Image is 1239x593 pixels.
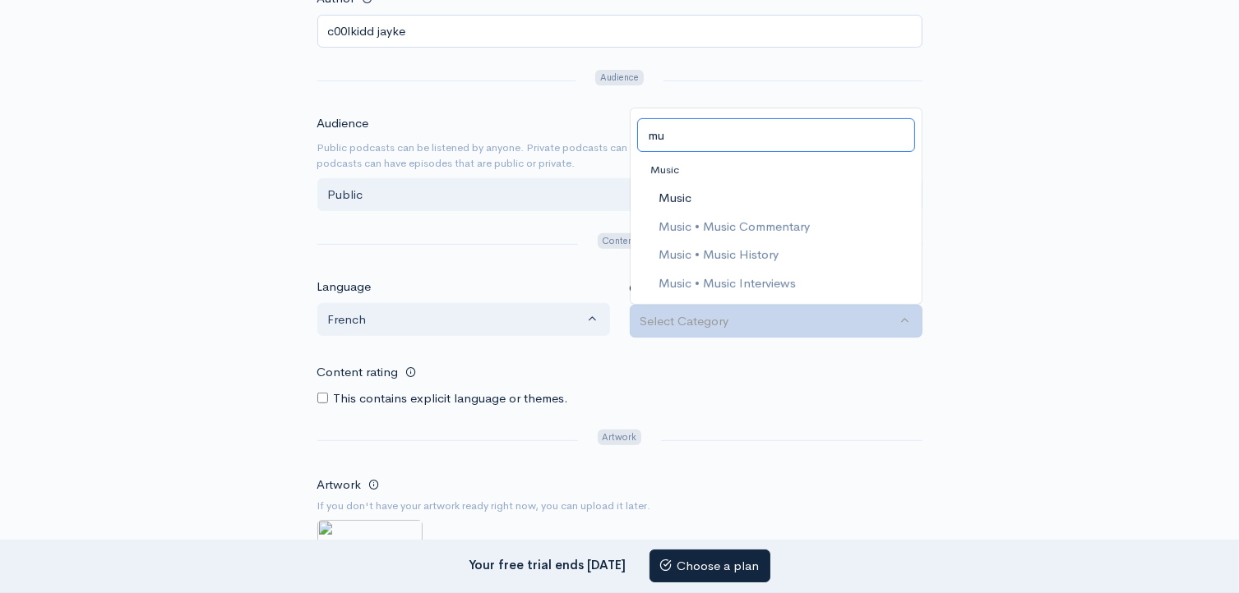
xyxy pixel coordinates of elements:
span: Music [650,162,679,176]
span: Content [598,233,641,249]
span: Music • Music Interviews [658,274,795,292]
span: Music • Music Commentary [658,217,809,236]
span: Music • Music History [658,246,778,264]
span: Artwork [598,430,641,445]
small: If you don't have your artwork ready right now, you can upload it later. [317,498,922,514]
button: French [317,303,610,337]
input: Search [637,118,915,152]
div: Public [328,186,897,205]
span: Audience [595,70,643,85]
label: This contains explicit language or themes. [334,389,569,408]
div: French [328,310,585,329]
input: Turtle podcast productions [317,15,922,48]
label: Language [317,278,372,296]
strong: Your free trial ends [DATE] [469,556,626,572]
label: Content rating [317,356,399,389]
a: Choose a plan [650,549,770,583]
span: Music [658,189,691,208]
button: Public [317,178,922,212]
label: Audience [317,114,369,133]
button: Select Category [630,305,922,338]
small: Public podcasts can be listened by anyone. Private podcasts can only be listened by those given a... [317,140,922,172]
label: Artwork [317,476,362,494]
div: Select Category [640,312,897,331]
